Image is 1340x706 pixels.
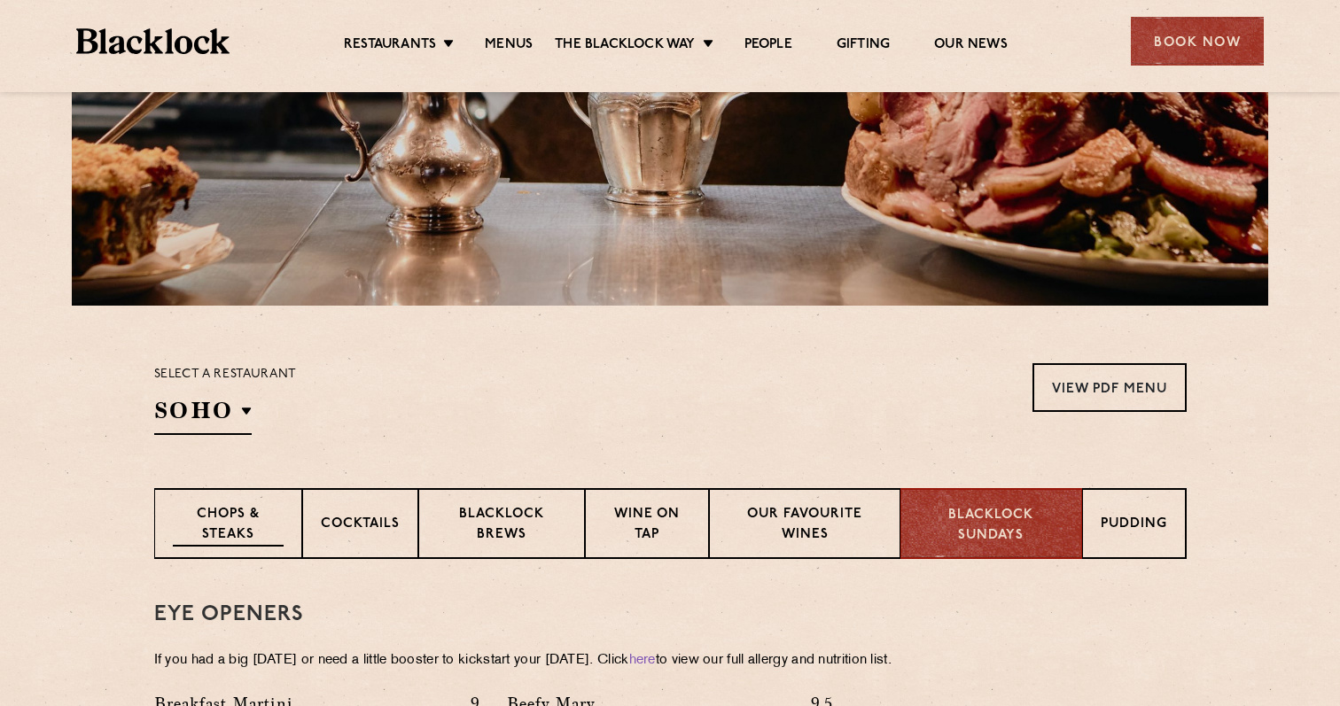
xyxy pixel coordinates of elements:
p: Blacklock Brews [437,505,566,547]
a: Restaurants [344,36,436,56]
a: People [744,36,792,56]
p: Cocktails [321,515,400,537]
p: Pudding [1101,515,1167,537]
p: If you had a big [DATE] or need a little booster to kickstart your [DATE]. Click to view our full... [154,648,1187,673]
h2: SOHO [154,395,252,435]
a: Our News [934,36,1008,56]
a: View PDF Menu [1032,363,1187,412]
p: Blacklock Sundays [919,506,1063,546]
a: Menus [485,36,533,56]
div: Book Now [1131,17,1264,66]
img: BL_Textured_Logo-footer-cropped.svg [76,28,230,54]
h3: Eye openers [154,603,1187,626]
a: here [629,654,656,667]
p: Chops & Steaks [173,505,284,547]
p: Wine on Tap [604,505,690,547]
a: Gifting [837,36,890,56]
p: Our favourite wines [728,505,882,547]
p: Select a restaurant [154,363,297,386]
a: The Blacklock Way [555,36,695,56]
